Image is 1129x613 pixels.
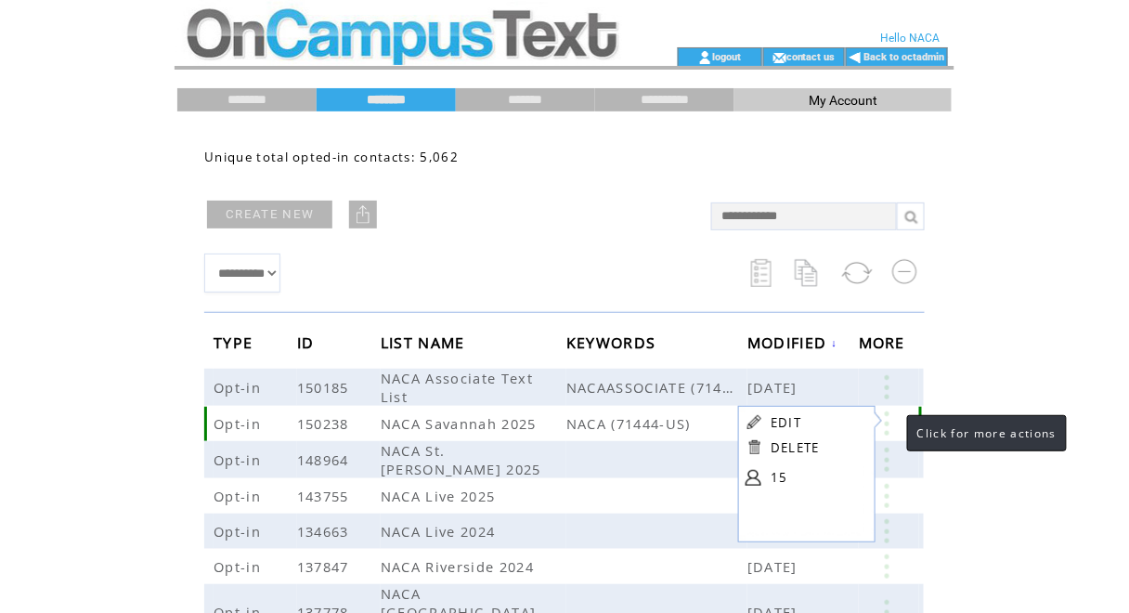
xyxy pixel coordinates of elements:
a: Back to octadmin [864,51,945,63]
span: 134663 [297,522,354,541]
span: TYPE [214,328,257,362]
span: 148964 [297,450,354,469]
span: KEYWORDS [566,328,661,362]
img: contact_us_icon.gif [772,50,786,65]
span: Opt-in [214,414,266,433]
a: MODIFIED↓ [747,337,838,348]
span: 137847 [297,557,354,576]
span: [DATE] [747,378,802,397]
span: Hello NACA [881,32,941,45]
span: Click for more actions [917,425,1057,441]
span: NACA Savannah 2025 [381,414,541,433]
span: Opt-in [214,450,266,469]
span: ID [297,328,319,362]
span: Opt-in [214,378,266,397]
span: NACA Live 2024 [381,522,500,541]
a: KEYWORDS [566,336,661,347]
a: DELETE [771,439,820,456]
a: LIST NAME [381,336,470,347]
span: LIST NAME [381,328,470,362]
span: NACA (71444-US) [566,414,747,433]
span: MODIFIED [747,328,832,362]
a: EDIT [771,414,801,431]
span: 143755 [297,487,354,505]
img: backArrow.gif [849,50,863,65]
span: NACAASSOCIATE (71444-US) [566,378,747,397]
img: upload.png [354,205,372,224]
a: logout [712,50,741,62]
span: 150238 [297,414,354,433]
img: account_icon.gif [698,50,712,65]
a: TYPE [214,336,257,347]
span: My Account [809,93,877,108]
span: Opt-in [214,557,266,576]
span: Opt-in [214,487,266,505]
span: NACA St. [PERSON_NAME] 2025 [381,441,546,478]
span: 150185 [297,378,354,397]
a: ID [297,336,319,347]
span: MORE [859,328,910,362]
span: Opt-in [214,522,266,541]
span: NACA Live 2025 [381,487,500,505]
span: NACA Riverside 2024 [381,557,539,576]
span: NACA Associate Text List [381,369,533,406]
a: contact us [786,50,836,62]
a: 15 [771,463,863,491]
a: CREATE NEW [207,201,332,228]
span: Unique total opted-in contacts: 5,062 [204,149,459,165]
